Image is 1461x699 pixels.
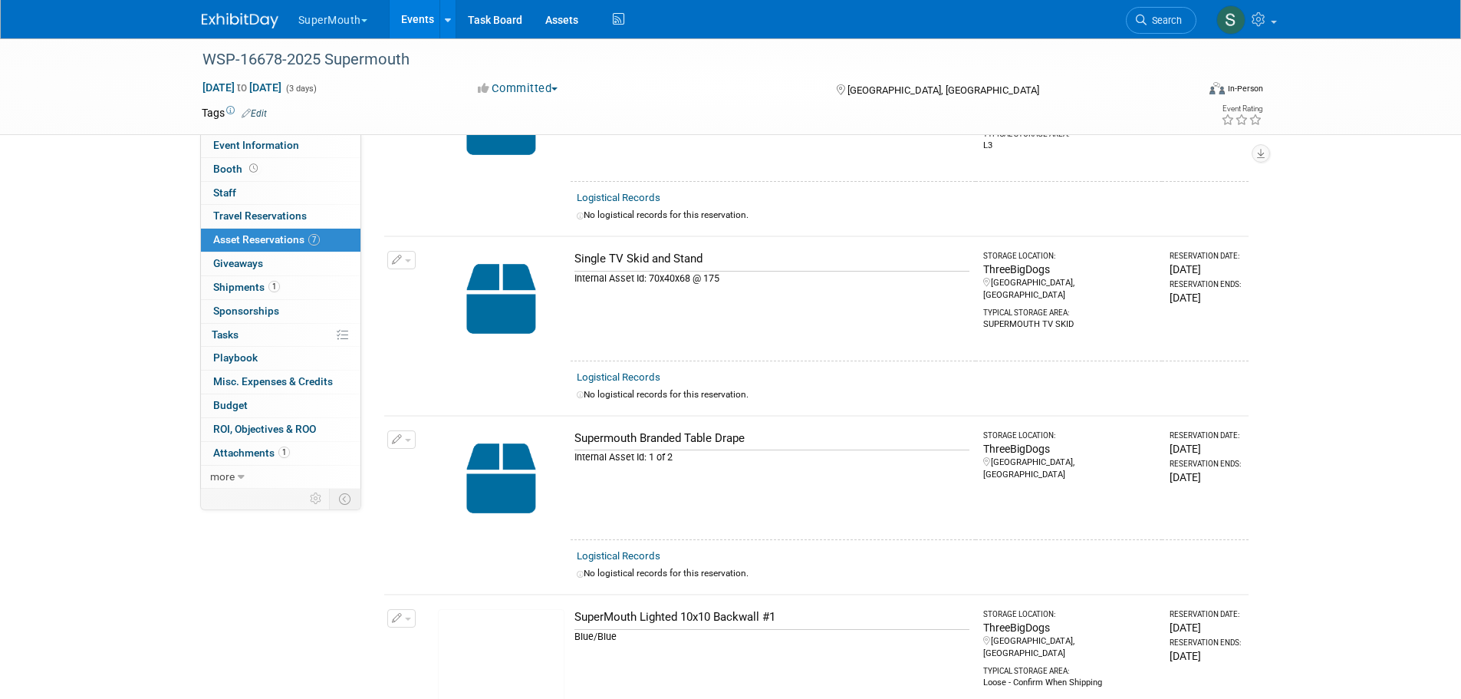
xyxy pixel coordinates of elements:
[983,660,1156,677] div: Typical Storage Area:
[213,257,263,269] span: Giveaways
[201,134,360,157] a: Event Information
[1170,251,1242,262] div: Reservation Date:
[1170,648,1242,664] div: [DATE]
[213,163,261,175] span: Booth
[1170,638,1242,648] div: Reservation Ends:
[201,182,360,205] a: Staff
[1216,5,1245,35] img: Samantha Meyers
[303,489,330,509] td: Personalize Event Tab Strip
[210,470,235,483] span: more
[983,262,1156,277] div: ThreeBigDogs
[577,209,1242,222] div: No logistical records for this reservation.
[983,430,1156,441] div: Storage Location:
[1170,620,1242,635] div: [DATE]
[574,271,970,285] div: Internal Asset Id: 70x40x68 @ 175
[1147,15,1182,26] span: Search
[201,466,360,489] a: more
[1170,290,1242,305] div: [DATE]
[201,324,360,347] a: Tasks
[235,81,249,94] span: to
[201,442,360,465] a: Attachments1
[574,430,970,447] div: Supermouth Branded Table Drape
[213,305,279,317] span: Sponsorships
[213,447,290,459] span: Attachments
[1170,459,1242,470] div: Reservation Ends:
[213,139,299,151] span: Event Information
[1170,470,1242,485] div: [DATE]
[213,209,307,222] span: Travel Reservations
[1170,609,1242,620] div: Reservation Date:
[1170,262,1242,277] div: [DATE]
[201,229,360,252] a: Asset Reservations7
[983,441,1156,457] div: ThreeBigDogs
[202,13,278,28] img: ExhibitDay
[201,371,360,394] a: Misc. Expenses & Credits
[847,84,1039,96] span: [GEOGRAPHIC_DATA], [GEOGRAPHIC_DATA]
[577,192,660,203] a: Logistical Records
[983,140,1156,152] div: L3
[201,418,360,441] a: ROI, Objectives & ROO
[1227,83,1263,94] div: In-Person
[246,163,261,174] span: Booth not reserved yet
[212,328,239,341] span: Tasks
[438,251,564,347] img: Capital-Asset-Icon-2.png
[213,186,236,199] span: Staff
[1170,430,1242,441] div: Reservation Date:
[577,567,1242,580] div: No logistical records for this reservation.
[202,81,282,94] span: [DATE] [DATE]
[983,457,1156,481] div: [GEOGRAPHIC_DATA], [GEOGRAPHIC_DATA]
[201,252,360,275] a: Giveaways
[202,105,267,120] td: Tags
[983,635,1156,660] div: [GEOGRAPHIC_DATA], [GEOGRAPHIC_DATA]
[201,158,360,181] a: Booth
[983,277,1156,302] div: [GEOGRAPHIC_DATA], [GEOGRAPHIC_DATA]
[197,46,1173,74] div: WSP-16678-2025 Supermouth
[577,388,1242,401] div: No logistical records for this reservation.
[201,205,360,228] a: Travel Reservations
[201,394,360,417] a: Budget
[201,276,360,299] a: Shipments1
[201,347,360,370] a: Playbook
[213,281,280,293] span: Shipments
[574,450,970,464] div: Internal Asset Id: 1 of 2
[213,399,248,411] span: Budget
[329,489,360,509] td: Toggle Event Tabs
[574,251,970,267] div: Single TV Skid and Stand
[983,609,1156,620] div: Storage Location:
[983,251,1156,262] div: Storage Location:
[983,677,1156,689] div: Loose - Confirm When Shipping
[213,351,258,364] span: Playbook
[983,318,1156,331] div: SUPERMOUTH TV SKID
[577,550,660,562] a: Logistical Records
[201,300,360,323] a: Sponsorships
[278,447,290,458] span: 1
[285,84,317,94] span: (3 days)
[1126,7,1196,34] a: Search
[1170,441,1242,457] div: [DATE]
[1106,80,1264,103] div: Event Format
[1209,82,1225,94] img: Format-Inperson.png
[213,423,316,435] span: ROI, Objectives & ROO
[983,302,1156,318] div: Typical Storage Area:
[242,108,267,119] a: Edit
[213,375,333,387] span: Misc. Expenses & Credits
[268,281,280,292] span: 1
[983,620,1156,635] div: ThreeBigDogs
[1221,105,1262,113] div: Event Rating
[577,371,660,383] a: Logistical Records
[438,430,564,526] img: Capital-Asset-Icon-2.png
[1170,279,1242,290] div: Reservation Ends:
[308,234,320,246] span: 7
[574,609,970,625] div: SuperMouth Lighted 10x10 Backwall #1
[213,233,320,246] span: Asset Reservations
[472,81,564,97] button: Committed
[574,629,970,644] div: Blue/Blue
